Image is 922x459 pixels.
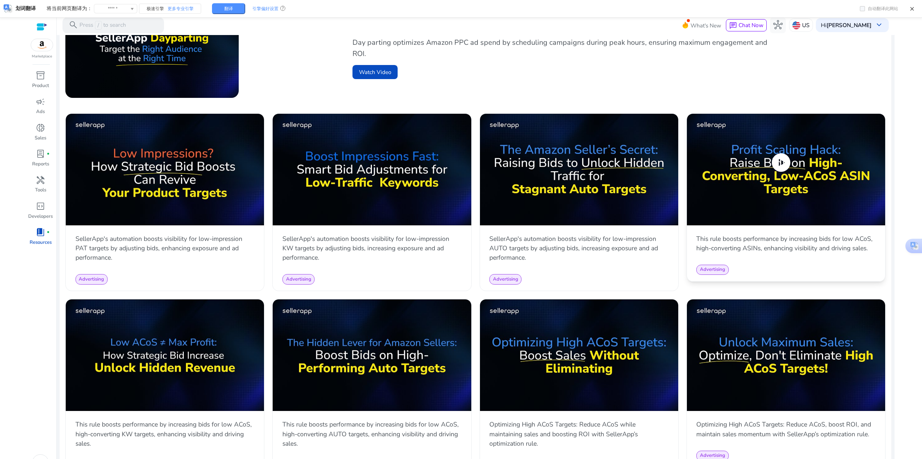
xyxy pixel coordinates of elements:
span: play_circle [770,152,792,174]
p: SellerApp's automation boosts visibility for low-impression KW targets by adjusting bids, increas... [282,234,462,263]
span: fiber_manual_record [47,152,50,156]
img: sddefault.jpg [480,114,678,225]
span: campaign [36,97,45,107]
a: inventory_2Product [28,69,53,95]
p: This rule boosts performance by increasing bids for low ACoS, high-converting KW targets, enhanci... [75,420,255,448]
button: hub [770,17,786,33]
p: This rule boosts performance by increasing bids for low ACoS, high-converting ASINs, enhancing vi... [696,234,875,253]
img: sddefault.jpg [480,299,678,411]
button: Watch Video [352,65,398,79]
span: handyman [36,176,45,185]
span: donut_small [36,123,45,133]
p: Sales [35,135,46,142]
a: campaignAds [28,95,53,121]
span: hub [773,20,783,30]
a: code_blocksDevelopers [28,200,53,226]
span: Advertising [79,276,104,283]
button: chatChat Now [726,19,767,31]
p: Optimizing High ACoS Targets: Reduce ACoS, boost ROI, and maintain sales momentum with SellerApp’... [696,420,875,439]
img: us.svg [792,21,800,29]
img: sddefault.jpg [273,299,471,411]
b: [PERSON_NAME] [827,21,871,29]
p: Day parting optimizes Amazon PPC ad spend by scheduling campaigns during peak hours, ensuring max... [352,37,769,60]
img: sddefault.jpg [687,114,885,225]
p: This rule boosts performance by increasing bids for low ACoS, high-converting AUTO targets, enhan... [282,420,462,448]
span: lab_profile [36,149,45,159]
span: search [69,20,78,30]
span: Advertising [700,267,725,273]
span: Advertising [493,276,518,283]
a: lab_profilefiber_manual_recordReports [28,148,53,174]
img: maxresdefault.jpg [65,0,239,98]
img: amazon.svg [31,39,53,51]
p: SellerApp's automation boosts visibility for low-impression AUTO targets by adjusting bids, incre... [489,234,668,263]
a: handymanTools [28,174,53,200]
span: Chat Now [739,21,763,29]
p: Resources [30,239,52,246]
img: sddefault.jpg [273,114,471,225]
span: keyboard_arrow_down [874,20,884,30]
p: Optimizing High ACoS Targets: Reduce ACoS while maintaining sales and boosting ROI with SellerApp... [489,420,668,448]
p: Product [32,82,49,90]
p: SellerApp's automation boosts visibility for low-impression PAT targets by adjusting bids, enhanc... [75,234,255,263]
img: sddefault.jpg [687,299,885,411]
span: Advertising [700,452,725,459]
p: Marketplace [32,54,52,59]
p: Reports [32,161,49,168]
span: / [95,21,102,30]
span: code_blocks [36,202,45,211]
img: sddefault.jpg [66,114,264,225]
p: Ads [36,108,45,116]
p: Tools [35,187,46,194]
p: Press to search [79,21,126,30]
span: Advertising [286,276,311,283]
p: Hi [821,22,871,28]
span: fiber_manual_record [47,231,50,234]
img: sddefault.jpg [66,299,264,411]
span: chat [729,22,737,30]
span: What's New [691,19,721,32]
p: Developers [28,213,53,220]
a: book_4fiber_manual_recordResources [28,226,53,252]
a: donut_smallSales [28,122,53,148]
p: US [802,19,809,31]
span: inventory_2 [36,71,45,80]
span: book_4 [36,228,45,237]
